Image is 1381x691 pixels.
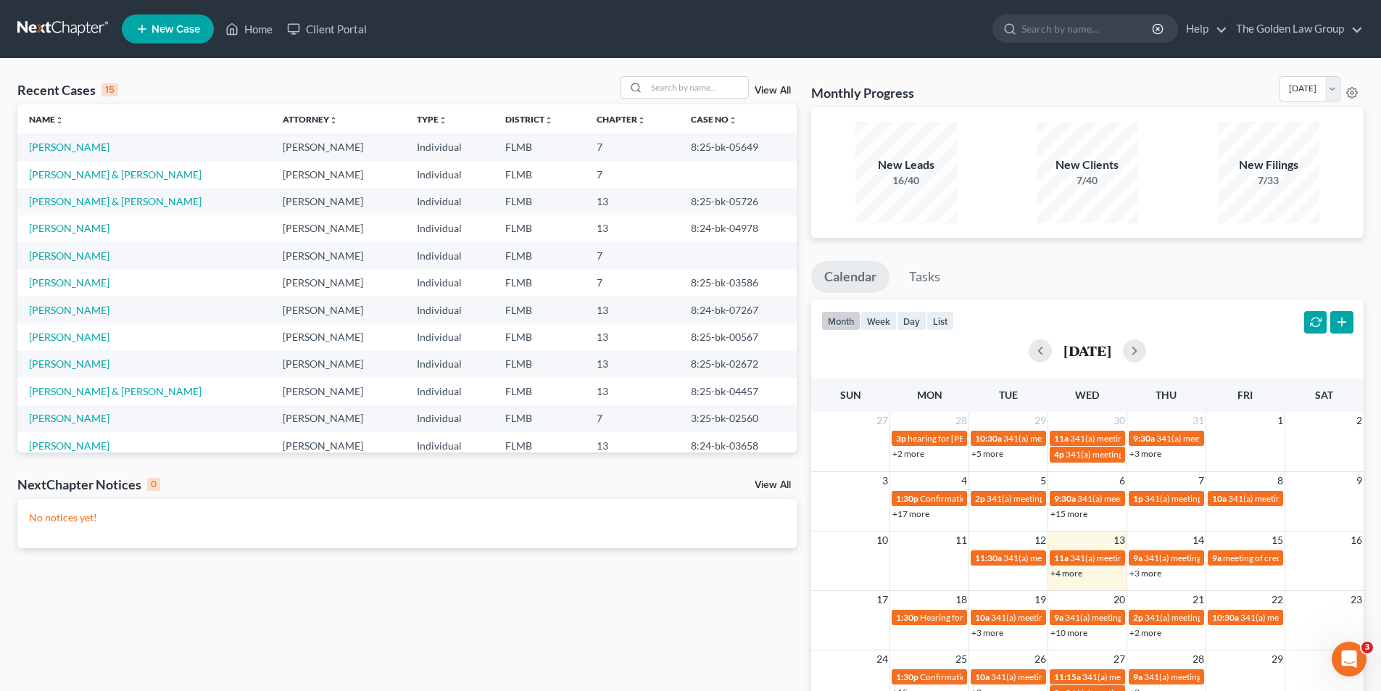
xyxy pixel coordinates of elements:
a: [PERSON_NAME] & [PERSON_NAME] [29,168,202,181]
button: list [926,311,954,331]
td: Individual [405,242,494,269]
td: Individual [405,188,494,215]
td: Individual [405,133,494,160]
td: FLMB [494,269,586,296]
span: 9a [1054,612,1063,623]
span: 29 [1033,412,1048,429]
td: FLMB [494,242,586,269]
h2: [DATE] [1063,343,1111,358]
button: day [897,311,926,331]
td: 8:24-bk-03658 [679,432,797,459]
a: Nameunfold_more [29,114,64,125]
input: Search by name... [1021,15,1154,42]
span: 341(a) meeting for [PERSON_NAME] [1228,493,1368,504]
span: 11:30a [975,553,1002,563]
td: Individual [405,323,494,350]
td: [PERSON_NAME] [271,351,405,378]
span: 20 [1112,591,1127,608]
span: 341(a) meeting for [PERSON_NAME] & [PERSON_NAME] [1144,671,1361,682]
td: Individual [405,215,494,242]
span: hearing for [PERSON_NAME] [908,433,1019,444]
a: Tasks [896,261,953,293]
span: 23 [1349,591,1364,608]
td: 8:25-bk-00567 [679,323,797,350]
a: The Golden Law Group [1229,16,1363,42]
span: 28 [1191,650,1206,668]
span: 27 [875,412,889,429]
a: [PERSON_NAME] [29,304,109,316]
span: 3 [1361,642,1373,653]
td: FLMB [494,215,586,242]
a: View All [755,86,791,96]
td: [PERSON_NAME] [271,215,405,242]
td: FLMB [494,351,586,378]
td: 8:25-bk-03586 [679,269,797,296]
a: [PERSON_NAME] & [PERSON_NAME] [29,385,202,397]
span: 341(a) meeting for [PERSON_NAME] & [PERSON_NAME] [1066,449,1282,460]
span: 341(a) meeting for [PERSON_NAME] [1145,612,1285,623]
a: [PERSON_NAME] [29,276,109,289]
span: 10a [975,612,990,623]
i: unfold_more [55,116,64,125]
td: FLMB [494,188,586,215]
td: Individual [405,432,494,459]
a: Case Nounfold_more [691,114,737,125]
span: 25 [954,650,969,668]
span: Hearing for [PERSON_NAME] [920,612,1033,623]
span: 341(a) meeting for [PERSON_NAME] [1156,433,1296,444]
span: 11:15a [1054,671,1081,682]
td: FLMB [494,133,586,160]
div: New Filings [1218,157,1319,173]
span: 17 [875,591,889,608]
span: 9a [1133,553,1142,563]
td: [PERSON_NAME] [271,188,405,215]
p: No notices yet! [29,510,785,525]
a: Client Portal [280,16,374,42]
td: 8:25-bk-04457 [679,378,797,405]
span: 341(a) meeting for [PERSON_NAME] & [PERSON_NAME] [1003,553,1220,563]
td: 13 [585,323,679,350]
span: 341(a) meeting for [PERSON_NAME] [1144,553,1284,563]
td: FLMB [494,405,586,432]
div: New Leads [855,157,957,173]
span: 14 [1191,531,1206,549]
span: Tue [999,389,1018,401]
div: New Clients [1037,157,1138,173]
span: 19 [1033,591,1048,608]
i: unfold_more [637,116,646,125]
td: 8:24-bk-07267 [679,297,797,323]
td: 3:25-bk-02560 [679,405,797,432]
span: 341(a) meeting for [PERSON_NAME] [1240,612,1380,623]
span: 18 [954,591,969,608]
span: 5 [1039,472,1048,489]
td: [PERSON_NAME] [271,133,405,160]
span: 10:30a [1212,612,1239,623]
input: Search by name... [647,77,748,98]
span: Sun [840,389,861,401]
td: 8:25-bk-02672 [679,351,797,378]
span: Confirmation hearing for [PERSON_NAME] & [PERSON_NAME] [920,493,1161,504]
a: Home [218,16,280,42]
a: [PERSON_NAME] [29,249,109,262]
td: 7 [585,161,679,188]
a: +3 more [971,627,1003,638]
button: week [860,311,897,331]
a: +10 more [1050,627,1087,638]
i: unfold_more [729,116,737,125]
span: 341(a) meeting for [PERSON_NAME] & [PERSON_NAME] [1145,493,1361,504]
span: 9a [1133,671,1142,682]
span: 11 [954,531,969,549]
td: [PERSON_NAME] [271,405,405,432]
span: 6 [1118,472,1127,489]
td: Individual [405,297,494,323]
span: 4p [1054,449,1064,460]
div: NextChapter Notices [17,476,160,493]
span: 4 [960,472,969,489]
span: 27 [1112,650,1127,668]
span: 3p [896,433,906,444]
h3: Monthly Progress [811,84,914,102]
span: Confirmation hearing for [PERSON_NAME] & [PERSON_NAME] [920,671,1161,682]
span: 341(a) meeting for [PERSON_NAME] & [PERSON_NAME] [1070,433,1287,444]
a: [PERSON_NAME] & [PERSON_NAME] [29,195,202,207]
td: 8:24-bk-04978 [679,215,797,242]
